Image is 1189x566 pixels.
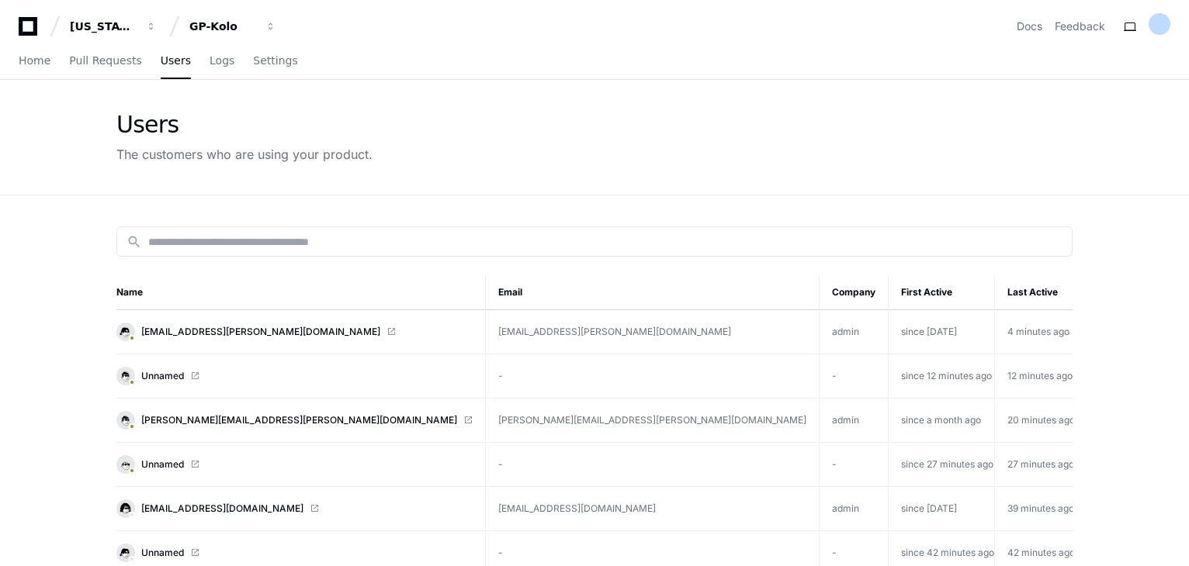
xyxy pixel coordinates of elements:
a: Docs [1017,19,1042,34]
a: Logs [210,43,234,79]
th: First Active [889,275,995,310]
td: [EMAIL_ADDRESS][DOMAIN_NAME] [486,487,820,531]
td: admin [820,487,889,531]
a: Users [161,43,191,79]
th: Last Active [995,275,1076,310]
td: since a month ago [889,399,995,443]
a: Settings [253,43,297,79]
a: Unnamed [116,367,473,385]
th: Email [486,275,820,310]
a: Unnamed [116,544,473,562]
td: admin [820,399,889,443]
span: Logs [210,56,234,65]
span: [EMAIL_ADDRESS][PERSON_NAME][DOMAIN_NAME] [141,326,380,338]
a: Unnamed [116,455,473,474]
span: Home [19,56,50,65]
td: since 27 minutes ago [889,443,995,487]
a: [PERSON_NAME][EMAIL_ADDRESS][PERSON_NAME][DOMAIN_NAME] [116,411,473,430]
button: Feedback [1055,19,1105,34]
span: Users [161,56,191,65]
div: Users [116,111,373,139]
td: - [486,443,820,487]
img: 15.svg [118,501,133,516]
div: The customers who are using your product. [116,145,373,164]
span: Pull Requests [69,56,141,65]
td: 27 minutes ago [995,443,1076,487]
a: [EMAIL_ADDRESS][DOMAIN_NAME] [116,499,473,518]
img: 12.svg [118,412,133,427]
a: [EMAIL_ADDRESS][PERSON_NAME][DOMAIN_NAME] [116,323,473,341]
a: Home [19,43,50,79]
td: admin [820,310,889,354]
th: Company [820,275,889,310]
img: 2.svg [118,324,133,339]
td: - [486,354,820,399]
th: Name [116,275,486,310]
td: - [820,443,889,487]
td: - [820,354,889,399]
td: 12 minutes ago [995,354,1076,399]
td: 20 minutes ago [995,399,1076,443]
span: [EMAIL_ADDRESS][DOMAIN_NAME] [141,502,303,515]
span: Unnamed [141,370,184,382]
span: Unnamed [141,458,184,471]
img: 2.svg [118,545,133,560]
div: GP-Kolo [189,19,256,34]
a: Pull Requests [69,43,141,79]
span: Unnamed [141,547,184,559]
div: [US_STATE] Pacific [70,19,137,34]
img: 12.svg [118,368,133,383]
mat-icon: search [127,234,142,250]
td: since [DATE] [889,487,995,531]
td: [PERSON_NAME][EMAIL_ADDRESS][PERSON_NAME][DOMAIN_NAME] [486,399,820,443]
td: since 12 minutes ago [889,354,995,399]
td: since [DATE] [889,310,995,354]
td: [EMAIL_ADDRESS][PERSON_NAME][DOMAIN_NAME] [486,310,820,354]
td: 4 minutes ago [995,310,1076,354]
td: 39 minutes ago [995,487,1076,531]
button: [US_STATE] Pacific [64,12,163,40]
button: GP-Kolo [183,12,283,40]
img: 9.svg [118,457,133,471]
span: Settings [253,56,297,65]
span: [PERSON_NAME][EMAIL_ADDRESS][PERSON_NAME][DOMAIN_NAME] [141,414,457,426]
